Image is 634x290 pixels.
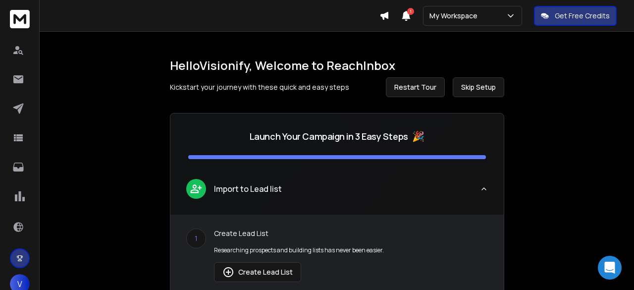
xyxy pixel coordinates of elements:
[170,82,349,92] p: Kickstart your journey with these quick and easy steps
[598,256,622,280] div: Open Intercom Messenger
[214,262,301,282] button: Create Lead List
[214,229,488,238] p: Create Lead List
[412,129,424,143] span: 🎉
[555,11,610,21] p: Get Free Credits
[429,11,481,21] p: My Workspace
[453,77,504,97] button: Skip Setup
[222,266,234,278] img: lead
[534,6,617,26] button: Get Free Credits
[214,246,488,254] p: Researching prospects and building lists has never been easier.
[407,8,414,15] span: 1
[250,129,408,143] p: Launch Your Campaign in 3 Easy Steps
[170,58,504,73] h1: Hello Visionify , Welcome to ReachInbox
[386,77,445,97] button: Restart Tour
[186,229,206,248] div: 1
[214,183,282,195] p: Import to Lead list
[190,182,203,195] img: lead
[170,171,504,215] button: leadImport to Lead list
[461,82,496,92] span: Skip Setup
